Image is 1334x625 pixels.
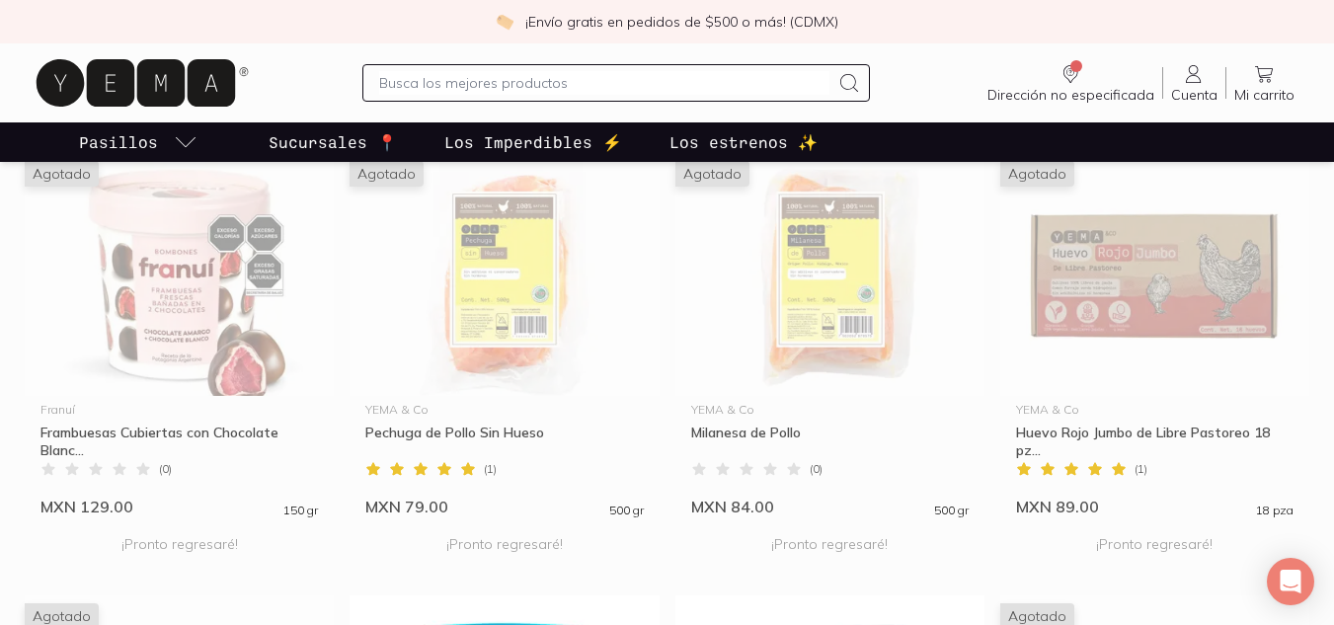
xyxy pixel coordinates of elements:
[1226,62,1302,104] a: Mi carrito
[40,524,318,564] p: ¡Pronto regresaré!
[269,130,397,154] p: Sucursales 📍
[675,153,984,396] img: Milanesa de Pollo
[675,161,749,187] span: Agotado
[350,153,659,516] a: Pechuga de Pollo Sin HuesoAgotadoYEMA & CoPechuga de Pollo Sin Hueso(1)MXN 79.00500 gr
[75,122,201,162] a: pasillo-todos-link
[1016,404,1294,416] div: YEMA & Co
[365,497,448,516] span: MXN 79.00
[496,13,513,31] img: check
[669,130,818,154] p: Los estrenos ✨
[525,12,838,32] p: ¡Envío gratis en pedidos de $500 o más! (CDMX)
[1016,497,1099,516] span: MXN 89.00
[484,463,497,475] span: ( 1 )
[40,424,318,459] div: Frambuesas Cubiertas con Chocolate Blanc...
[159,463,172,475] span: ( 0 )
[987,86,1154,104] span: Dirección no especificada
[1016,424,1294,459] div: Huevo Rojo Jumbo de Libre Pastoreo 18 pz...
[365,524,643,564] p: ¡Pronto regresaré!
[691,524,969,564] p: ¡Pronto regresaré!
[1234,86,1295,104] span: Mi carrito
[1000,153,1309,516] a: Huevo Rojo Jumbo de Libre Pastoreo 18 pzasAgotadoYEMA & CoHuevo Rojo Jumbo de Libre Pastoreo 18 p...
[980,62,1162,104] a: Dirección no especificada
[1135,463,1147,475] span: ( 1 )
[40,497,133,516] span: MXN 129.00
[691,404,969,416] div: YEMA & Co
[40,404,318,416] div: Franuí
[1000,161,1074,187] span: Agotado
[440,122,626,162] a: Los Imperdibles ⚡️
[379,71,830,95] input: Busca los mejores productos
[1171,86,1217,104] span: Cuenta
[25,153,334,396] img: Frambuesas Cubiertas con Chocolate Blanco y Chocolate Amargo
[675,153,984,516] a: Milanesa de PolloAgotadoYEMA & CoMilanesa de Pollo(0)MXN 84.00500 gr
[609,505,644,516] span: 500 gr
[810,463,823,475] span: ( 0 )
[283,505,318,516] span: 150 gr
[691,497,774,516] span: MXN 84.00
[1256,505,1294,516] span: 18 pza
[365,424,643,459] div: Pechuga de Pollo Sin Hueso
[1016,524,1294,564] p: ¡Pronto regresaré!
[444,130,622,154] p: Los Imperdibles ⚡️
[265,122,401,162] a: Sucursales 📍
[1267,558,1314,605] div: Open Intercom Messenger
[350,161,424,187] span: Agotado
[1163,62,1225,104] a: Cuenta
[666,122,822,162] a: Los estrenos ✨
[934,505,969,516] span: 500 gr
[79,130,158,154] p: Pasillos
[25,153,334,516] a: Frambuesas Cubiertas con Chocolate Blanco y Chocolate AmargoAgotadoFranuíFrambuesas Cubiertas con...
[1000,153,1309,396] img: Huevo Rojo Jumbo de Libre Pastoreo 18 pzas
[350,153,659,396] img: Pechuga de Pollo Sin Hueso
[365,404,643,416] div: YEMA & Co
[691,424,969,459] div: Milanesa de Pollo
[25,161,99,187] span: Agotado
